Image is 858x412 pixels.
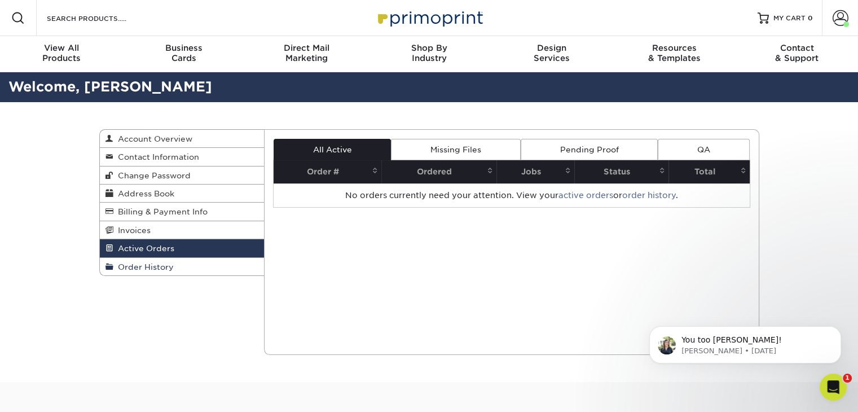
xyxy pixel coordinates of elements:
span: 0 [808,14,813,22]
a: Contact& Support [736,36,858,72]
iframe: Intercom live chat [820,374,847,401]
span: Resources [613,43,735,53]
div: Marketing [245,43,368,63]
span: Contact Information [113,152,199,161]
span: Shop By [368,43,490,53]
a: QA [658,139,749,160]
a: Resources& Templates [613,36,735,72]
a: Change Password [100,166,265,185]
div: Industry [368,43,490,63]
a: Account Overview [100,130,265,148]
a: Shop ByIndustry [368,36,490,72]
div: & Support [736,43,858,63]
span: Direct Mail [245,43,368,53]
span: Invoices [113,226,151,235]
span: Address Book [113,189,174,198]
span: 1 [843,374,852,383]
span: MY CART [773,14,806,23]
a: Invoices [100,221,265,239]
span: Billing & Payment Info [113,207,208,216]
a: Address Book [100,185,265,203]
input: SEARCH PRODUCTS..... [46,11,156,25]
span: Order History [113,262,174,271]
a: order history [622,191,676,200]
span: Design [490,43,613,53]
span: Contact [736,43,858,53]
a: Billing & Payment Info [100,203,265,221]
th: Total [668,160,749,183]
a: active orders [558,191,613,200]
span: Active Orders [113,244,174,253]
div: Services [490,43,613,63]
img: Primoprint [373,6,486,30]
a: DesignServices [490,36,613,72]
div: Cards [122,43,245,63]
a: Contact Information [100,148,265,166]
th: Status [574,160,668,183]
th: Jobs [496,160,574,183]
a: Pending Proof [521,139,658,160]
th: Order # [274,160,381,183]
a: Direct MailMarketing [245,36,368,72]
a: Missing Files [391,139,520,160]
td: No orders currently need your attention. View your or . [274,183,750,207]
a: Order History [100,258,265,275]
a: All Active [274,139,391,160]
span: Account Overview [113,134,192,143]
span: Business [122,43,245,53]
div: & Templates [613,43,735,63]
a: Active Orders [100,239,265,257]
th: Ordered [381,160,496,183]
iframe: Intercom notifications message [632,303,858,382]
span: Change Password [113,171,191,180]
a: BusinessCards [122,36,245,72]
